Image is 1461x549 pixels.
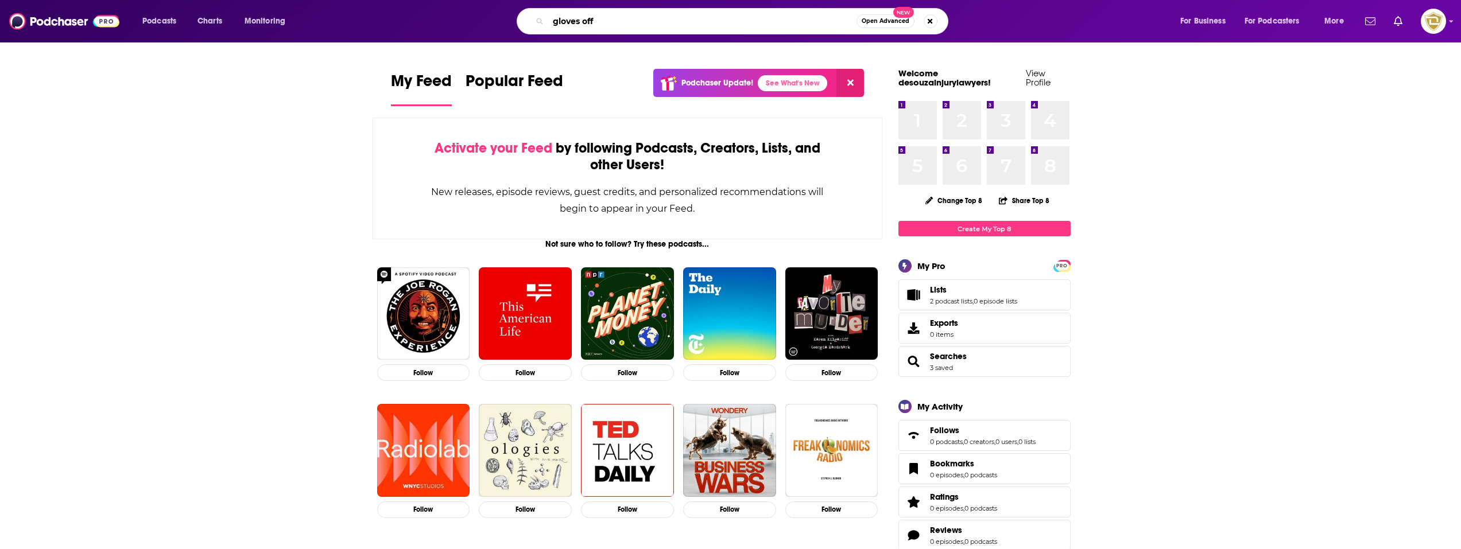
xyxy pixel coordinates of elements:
span: Lists [898,279,1071,310]
span: Exports [930,318,958,328]
a: Show notifications dropdown [1361,11,1380,31]
a: Ratings [902,494,925,510]
a: 3 saved [930,364,953,372]
a: 0 episodes [930,471,963,479]
span: For Business [1180,13,1226,29]
a: My Feed [391,71,452,106]
span: Lists [930,285,947,295]
span: Exports [902,320,925,336]
button: Show profile menu [1421,9,1446,34]
a: PRO [1055,261,1069,270]
span: , [963,471,964,479]
a: 0 podcasts [930,438,963,446]
a: Reviews [902,527,925,543]
span: PRO [1055,262,1069,270]
span: Follows [930,425,959,435]
button: Follow [581,364,674,381]
button: open menu [237,12,300,30]
a: 0 podcasts [964,504,997,512]
span: Monitoring [245,13,285,29]
a: Follows [930,425,1036,435]
span: For Podcasters [1245,13,1300,29]
a: Bookmarks [930,458,997,469]
a: 0 lists [1018,438,1036,446]
div: Not sure who to follow? Try these podcasts... [373,239,883,249]
button: Open AdvancedNew [857,14,914,28]
span: , [1017,438,1018,446]
span: Open Advanced [862,18,909,24]
a: 0 users [995,438,1017,446]
a: Reviews [930,525,997,535]
span: Podcasts [142,13,176,29]
a: 2 podcast lists [930,297,972,305]
img: Ologies with Alie Ward [479,404,572,497]
span: Charts [197,13,222,29]
img: My Favorite Murder with Karen Kilgariff and Georgia Hardstark [785,267,878,360]
a: 0 creators [964,438,994,446]
img: Freakonomics Radio [785,404,878,497]
a: Searches [930,351,967,361]
a: 0 podcasts [964,471,997,479]
img: Business Wars [683,404,776,497]
button: Follow [683,364,776,381]
a: Follows [902,427,925,443]
span: 0 items [930,330,958,338]
span: Reviews [930,525,962,535]
button: Follow [785,364,878,381]
span: Ratings [898,486,1071,517]
button: Follow [377,501,470,518]
a: Ratings [930,492,997,502]
a: 0 episodes [930,504,963,512]
a: View Profile [1026,68,1051,88]
a: Show notifications dropdown [1389,11,1407,31]
button: Follow [785,501,878,518]
span: , [963,504,964,512]
span: Ratings [930,492,959,502]
button: Change Top 8 [919,193,990,208]
a: Popular Feed [466,71,563,106]
div: New releases, episode reviews, guest credits, and personalized recommendations will begin to appe... [431,184,825,217]
a: Create My Top 8 [898,221,1071,236]
img: Planet Money [581,267,674,360]
button: open menu [1237,12,1316,30]
div: Search podcasts, credits, & more... [528,8,959,34]
img: The Daily [683,267,776,360]
span: My Feed [391,71,452,98]
img: TED Talks Daily [581,404,674,497]
p: Podchaser Update! [681,78,753,88]
img: This American Life [479,267,572,360]
a: Lists [902,287,925,303]
a: Lists [930,285,1017,295]
span: , [972,297,974,305]
div: My Pro [917,260,945,271]
button: open menu [1316,12,1358,30]
img: Radiolab [377,404,470,497]
button: Follow [581,501,674,518]
img: User Profile [1421,9,1446,34]
button: Follow [683,501,776,518]
span: Popular Feed [466,71,563,98]
img: The Joe Rogan Experience [377,267,470,360]
button: Follow [479,501,572,518]
span: New [893,7,914,18]
span: Logged in as desouzainjurylawyers [1421,9,1446,34]
input: Search podcasts, credits, & more... [548,12,857,30]
a: 0 podcasts [964,538,997,546]
a: Charts [190,12,229,30]
div: by following Podcasts, Creators, Lists, and other Users! [431,140,825,173]
button: open menu [1172,12,1240,30]
a: See What's New [758,75,827,91]
span: Activate your Feed [435,139,552,157]
a: Podchaser - Follow, Share and Rate Podcasts [9,10,119,32]
a: Welcome desouzainjurylawyers! [898,68,991,88]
